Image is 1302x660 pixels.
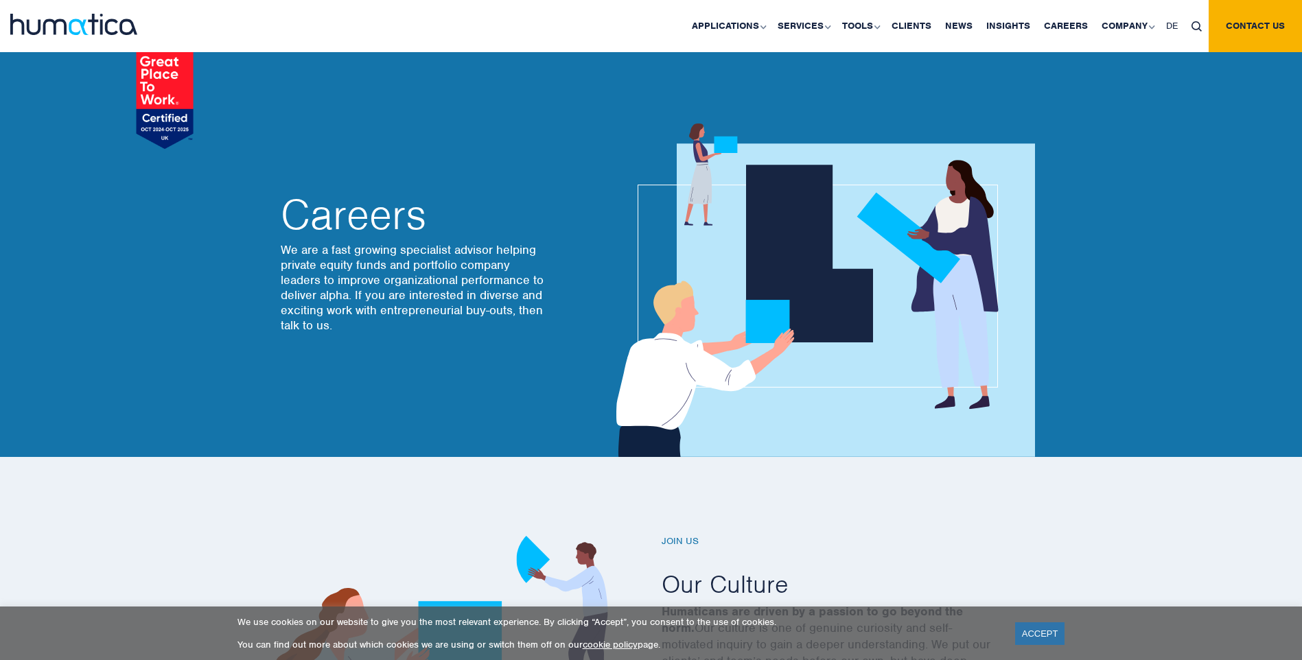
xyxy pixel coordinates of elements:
img: search_icon [1191,21,1202,32]
a: ACCEPT [1015,622,1065,645]
a: cookie policy [583,639,638,650]
p: We use cookies on our website to give you the most relevant experience. By clicking “Accept”, you... [237,616,998,628]
img: about_banner1 [603,123,1035,457]
p: You can find out more about which cookies we are using or switch them off on our page. [237,639,998,650]
h2: Our Culture [662,568,1032,600]
img: logo [10,14,137,35]
span: DE [1166,20,1178,32]
h6: Join us [662,536,1032,547]
h2: Careers [281,194,548,235]
p: We are a fast growing specialist advisor helping private equity funds and portfolio company leade... [281,242,548,333]
strong: Humaticans are driven by a passion to go beyond the norm. [662,604,963,635]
